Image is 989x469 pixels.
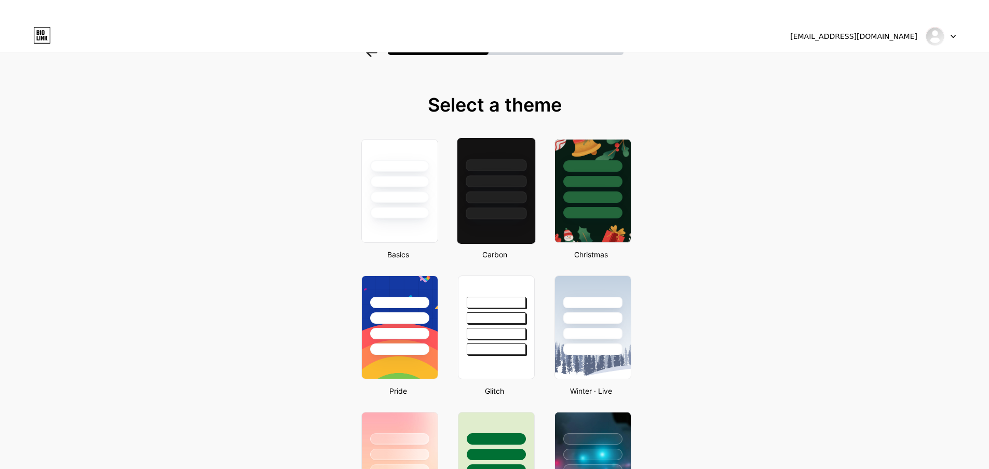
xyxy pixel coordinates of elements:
[455,385,535,396] div: Glitch
[551,385,631,396] div: Winter · Live
[551,249,631,260] div: Christmas
[358,249,438,260] div: Basics
[358,385,438,396] div: Pride
[925,26,945,46] img: geometrydashgame
[455,249,535,260] div: Carbon
[357,94,632,115] div: Select a theme
[790,31,917,42] div: [EMAIL_ADDRESS][DOMAIN_NAME]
